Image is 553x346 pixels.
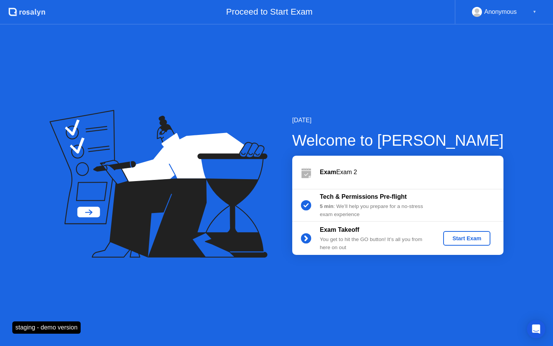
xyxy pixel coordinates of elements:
b: Exam Takeoff [320,226,359,233]
div: Exam 2 [320,168,503,177]
div: Welcome to [PERSON_NAME] [292,129,504,152]
div: [DATE] [292,116,504,125]
button: Start Exam [443,231,490,246]
b: Tech & Permissions Pre-flight [320,193,407,200]
div: : We’ll help you prepare for a no-stress exam experience [320,203,430,218]
div: staging - demo version [12,321,81,334]
div: Open Intercom Messenger [527,320,545,338]
div: Anonymous [484,7,517,17]
div: ▼ [533,7,536,17]
div: You get to hit the GO button! It’s all you from here on out [320,236,430,251]
b: 5 min [320,203,334,209]
b: Exam [320,169,336,175]
div: Start Exam [446,235,487,241]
